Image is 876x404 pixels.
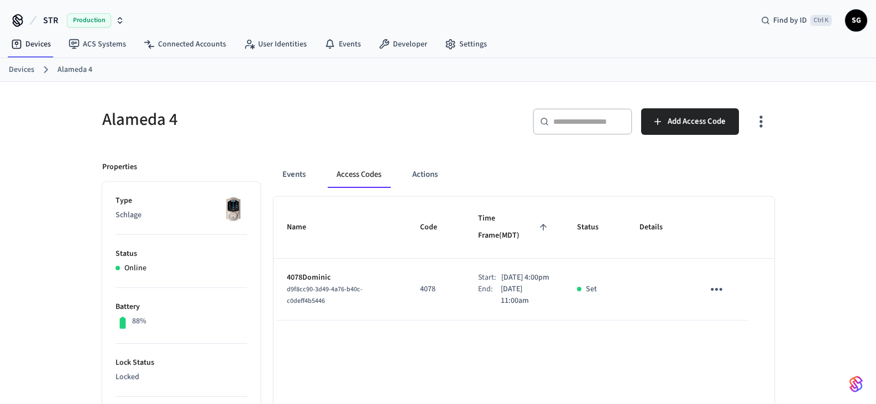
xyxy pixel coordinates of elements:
[849,375,863,393] img: SeamLogoGradient.69752ec5.svg
[287,272,394,284] p: 4078Dominic
[116,195,247,207] p: Type
[846,11,866,30] span: SG
[287,285,363,306] span: d9f8cc90-3d49-4a76-b40c-c0deff4b5446
[9,64,34,76] a: Devices
[116,209,247,221] p: Schlage
[370,34,436,54] a: Developer
[501,272,549,284] p: [DATE] 4:00pm
[501,284,551,307] p: [DATE] 11:00am
[132,316,146,327] p: 88%
[274,161,774,188] div: ant example
[478,272,501,284] div: Start:
[116,357,247,369] p: Lock Status
[420,219,452,236] span: Code
[403,161,447,188] button: Actions
[287,219,321,236] span: Name
[102,161,137,173] p: Properties
[577,219,613,236] span: Status
[810,15,832,26] span: Ctrl K
[639,219,677,236] span: Details
[57,64,92,76] a: Alameda 4
[116,248,247,260] p: Status
[478,284,501,307] div: End:
[436,34,496,54] a: Settings
[752,11,841,30] div: Find by IDCtrl K
[845,9,867,32] button: SG
[219,195,247,223] img: Schlage Sense Smart Deadbolt with Camelot Trim, Front
[60,34,135,54] a: ACS Systems
[478,210,551,245] span: Time Frame(MDT)
[274,197,774,321] table: sticky table
[274,161,314,188] button: Events
[641,108,739,135] button: Add Access Code
[586,284,597,295] p: Set
[773,15,807,26] span: Find by ID
[124,263,146,274] p: Online
[135,34,235,54] a: Connected Accounts
[235,34,316,54] a: User Identities
[116,301,247,313] p: Battery
[668,114,726,129] span: Add Access Code
[420,284,452,295] p: 4078
[102,108,432,131] h5: Alameda 4
[116,371,247,383] p: Locked
[328,161,390,188] button: Access Codes
[67,13,111,28] span: Production
[2,34,60,54] a: Devices
[43,14,58,27] span: STR
[316,34,370,54] a: Events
